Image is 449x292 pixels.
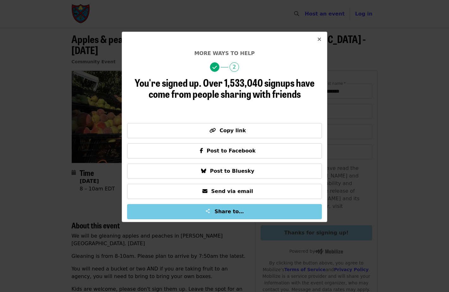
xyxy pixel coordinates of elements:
i: link icon [209,127,216,134]
button: Post to Bluesky [127,164,322,179]
span: Post to Facebook [207,148,256,154]
span: Send via email [211,188,253,194]
button: Share to… [127,204,322,219]
span: 2 [230,62,239,72]
button: Post to Facebook [127,143,322,158]
span: You're signed up. [135,75,201,90]
span: More ways to help [194,50,255,56]
span: Post to Bluesky [210,168,254,174]
button: Close [312,32,327,47]
img: Share [205,208,210,214]
i: bluesky icon [201,168,206,174]
button: Copy link [127,123,322,138]
span: Share to… [214,208,244,214]
button: Send via email [127,184,322,199]
i: times icon [317,36,321,42]
i: envelope icon [202,188,207,194]
i: check icon [212,65,217,71]
span: Copy link [219,127,246,134]
span: Over 1,533,040 signups have come from people sharing with friends [149,75,315,101]
i: facebook-f icon [200,148,203,154]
